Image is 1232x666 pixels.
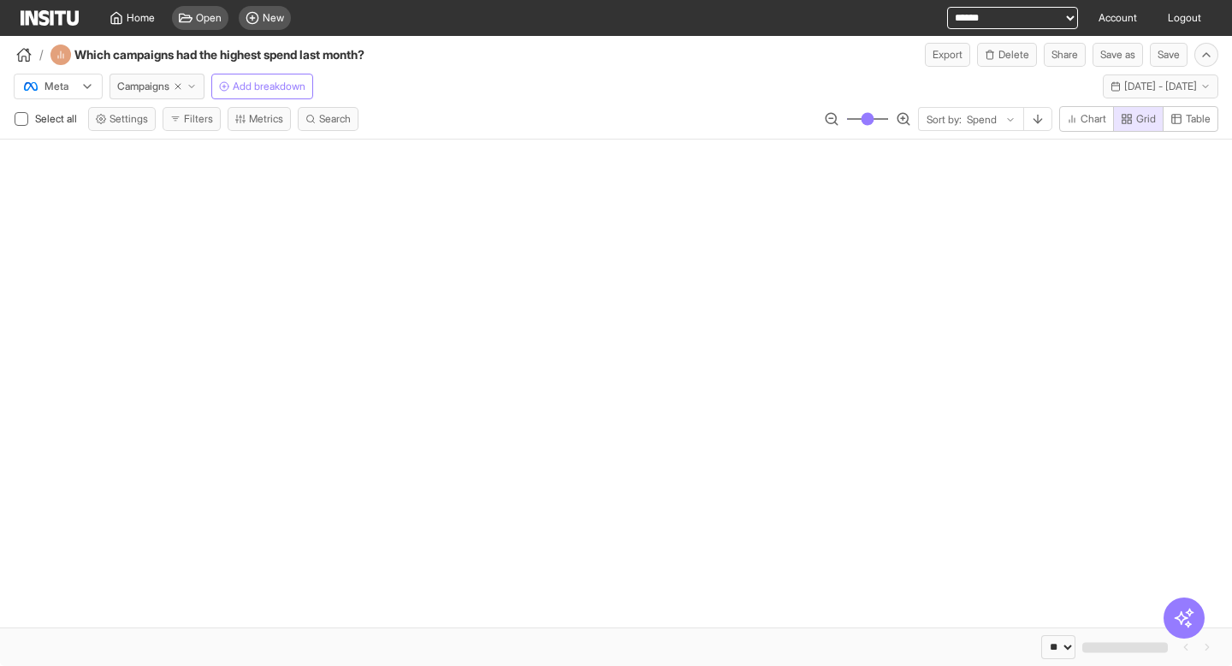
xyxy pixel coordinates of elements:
[211,74,313,99] button: Add breakdown
[263,11,284,25] span: New
[163,107,221,131] button: Filters
[127,11,155,25] span: Home
[1081,112,1106,126] span: Chart
[35,112,80,125] span: Select all
[1124,80,1197,93] span: [DATE] - [DATE]
[927,113,962,127] span: Sort by:
[1103,74,1218,98] button: [DATE] - [DATE]
[298,107,358,131] button: Search
[1186,112,1211,126] span: Table
[228,107,291,131] button: Metrics
[1136,112,1156,126] span: Grid
[39,46,44,63] span: /
[1059,106,1114,132] button: Chart
[1150,43,1188,67] button: Save
[88,107,156,131] button: Settings
[977,43,1037,67] button: Delete
[1113,106,1164,132] button: Grid
[74,46,392,63] h4: Which campaigns had the highest spend last month?
[233,80,305,93] span: Add breakdown
[14,45,44,65] button: /
[925,43,970,67] button: Export
[117,80,169,93] span: Campaigns
[1163,106,1218,132] button: Table
[50,45,392,65] div: Which campaigns had the highest spend last month?
[319,112,351,126] span: Search
[110,112,148,126] span: Settings
[1093,43,1143,67] button: Save as
[196,11,222,25] span: Open
[21,10,79,26] img: Logo
[110,74,204,99] button: Campaigns
[1044,43,1086,67] button: Share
